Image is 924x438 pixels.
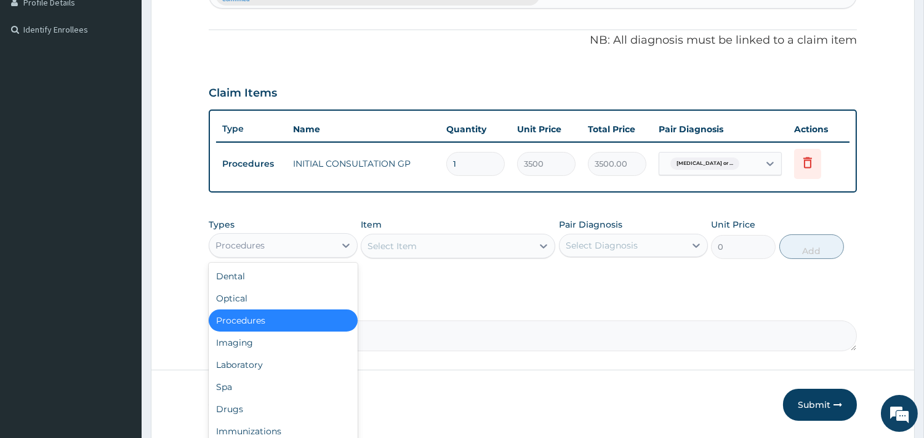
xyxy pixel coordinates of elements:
th: Pair Diagnosis [653,117,788,141]
div: Imaging [209,332,358,354]
textarea: Type your message and hit 'Enter' [6,300,235,343]
div: Procedures [209,309,358,332]
td: Procedures [216,153,287,175]
img: d_794563401_company_1708531726252_794563401 [23,62,50,92]
div: Chat with us now [64,69,207,85]
th: Type [216,117,287,140]
div: Minimize live chat window [202,6,231,36]
th: Total Price [582,117,653,141]
span: [MEDICAL_DATA] or ... [670,157,739,170]
div: Select Item [368,240,417,252]
div: Laboratory [209,354,358,376]
h3: Claim Items [209,87,277,100]
label: Item [361,218,382,231]
div: Dental [209,265,358,287]
label: Types [209,220,235,230]
span: We're online! [71,137,170,261]
div: Select Diagnosis [566,239,638,252]
div: Spa [209,376,358,398]
label: Unit Price [711,218,755,231]
th: Actions [788,117,850,141]
th: Unit Price [511,117,582,141]
div: Procedures [215,239,265,252]
th: Quantity [440,117,511,141]
td: INITIAL CONSULTATION GP [287,151,440,176]
button: Add [779,234,844,259]
div: Drugs [209,398,358,420]
th: Name [287,117,440,141]
button: Submit [783,389,857,421]
div: Optical [209,287,358,309]
p: NB: All diagnosis must be linked to a claim item [209,33,857,49]
label: Comment [209,303,857,314]
label: Pair Diagnosis [559,218,622,231]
